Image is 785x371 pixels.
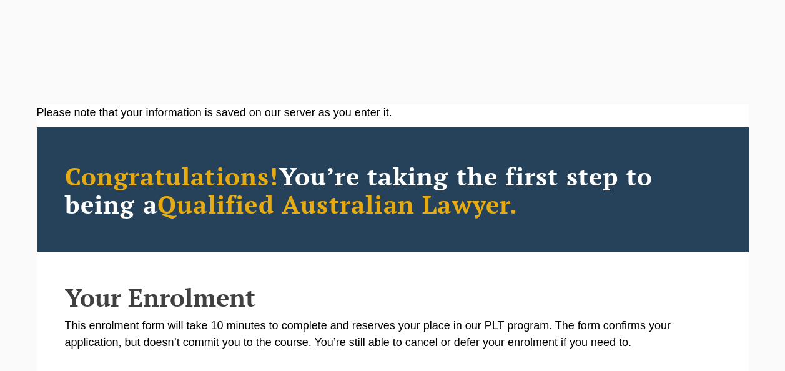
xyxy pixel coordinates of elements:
div: Please note that your information is saved on our server as you enter it. [37,104,749,121]
span: Qualified Australian Lawyer. [157,187,518,220]
h2: You’re taking the first step to being a [65,162,721,218]
span: Congratulations! [65,159,279,192]
h2: Your Enrolment [65,284,721,311]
